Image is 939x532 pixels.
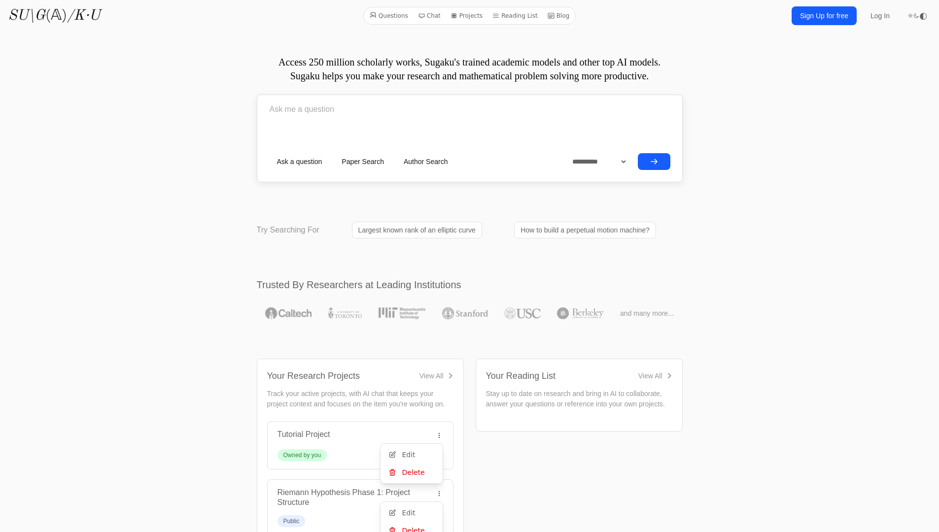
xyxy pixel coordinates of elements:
a: View All [419,371,453,381]
a: SU\G(𝔸)/K·U [8,7,100,25]
img: MIT [379,307,425,319]
a: Edit [381,446,443,464]
div: View All [638,371,662,381]
div: View All [419,371,444,381]
img: UC Berkeley [557,307,603,319]
button: Paper Search [334,153,392,170]
a: Sign Up for free [792,6,857,25]
p: Try Searching For [257,224,319,236]
h2: Trusted By Researchers at Leading Institutions [257,278,683,292]
a: Tutorial Project [278,430,330,438]
a: Log In [865,7,896,25]
a: Delete [381,464,443,481]
img: Stanford [442,307,488,319]
a: Riemann Hypothesis Phase 1: Project Structure [278,488,410,506]
img: USC [504,307,540,319]
i: SU\G [8,8,45,23]
div: Your Research Projects [267,369,360,383]
a: Largest known rank of an elliptic curve [352,222,482,238]
a: Edit [381,504,443,522]
p: Track your active projects, with AI chat that keeps your project context and focuses on the item ... [267,389,453,409]
button: ◐ [907,6,927,26]
img: University of Toronto [328,307,362,319]
a: Reading List [488,9,542,22]
span: and many more... [620,308,674,318]
img: Caltech [265,307,312,319]
button: Ask a question [269,153,330,170]
p: Access 250 million scholarly works, Sugaku's trained academic models and other top AI models. Sug... [257,55,683,83]
a: View All [638,371,672,381]
a: Chat [414,9,445,22]
i: /K·U [67,8,100,23]
input: Ask me a question [269,97,670,122]
div: Owned by you [283,451,321,459]
a: Questions [366,9,412,22]
a: Blog [544,9,574,22]
div: Your Reading List [486,369,556,383]
p: Stay up to date on research and bring in AI to collaborate, answer your questions or reference in... [486,389,672,409]
div: Public [283,517,300,525]
button: Author Search [396,153,456,170]
a: How to build a perpetual motion machine? [514,222,656,238]
span: ◐ [919,11,927,20]
a: Projects [447,9,487,22]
